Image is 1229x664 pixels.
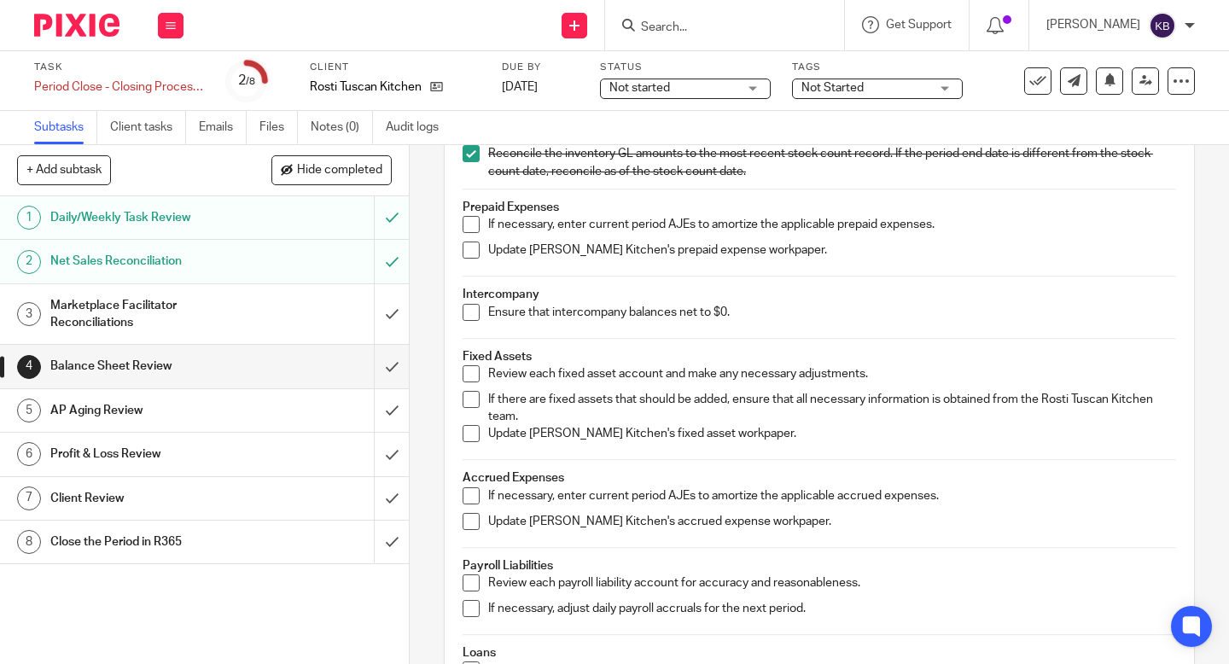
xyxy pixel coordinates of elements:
[1149,12,1176,39] img: svg%3E
[801,82,864,94] span: Not Started
[463,199,1176,216] h4: Prepaid Expenses
[310,61,481,74] label: Client
[17,399,41,422] div: 5
[110,111,186,144] a: Client tasks
[488,304,1176,321] p: Ensure that intercompany balances net to $0.
[311,111,373,144] a: Notes (0)
[488,487,1176,504] p: If necessary, enter current period AJEs to amortize the applicable accrued expenses.
[259,111,298,144] a: Files
[17,155,111,184] button: + Add subtask
[609,82,670,94] span: Not started
[50,398,255,423] h1: AP Aging Review
[17,206,41,230] div: 1
[34,111,97,144] a: Subtasks
[463,348,1176,365] h4: Fixed Assets
[17,302,41,326] div: 3
[246,77,255,86] small: /8
[17,442,41,466] div: 6
[271,155,392,184] button: Hide completed
[17,486,41,510] div: 7
[488,574,1176,591] p: Review each payroll liability account for accuracy and reasonableness.
[488,391,1176,426] p: If there are fixed assets that should be added, ensure that all necessary information is obtained...
[50,205,255,230] h1: Daily/Weekly Task Review
[199,111,247,144] a: Emails
[1046,16,1140,33] p: [PERSON_NAME]
[792,61,963,74] label: Tags
[34,61,205,74] label: Task
[50,353,255,379] h1: Balance Sheet Review
[502,81,538,93] span: [DATE]
[488,145,1176,180] p: Reconcile the inventory GL amounts to the most recent stock count record. If the period end date ...
[34,79,205,96] div: Period Close - Closing Processes
[463,469,1176,486] h4: Accrued Expenses
[17,530,41,554] div: 8
[297,164,382,178] span: Hide completed
[17,250,41,274] div: 2
[17,355,41,379] div: 4
[463,286,1176,303] h4: Intercompany
[600,61,771,74] label: Status
[639,20,793,36] input: Search
[50,441,255,467] h1: Profit & Loss Review
[488,425,1176,442] p: Update [PERSON_NAME] Kitchen's fixed asset workpaper.
[488,216,1176,233] p: If necessary, enter current period AJEs to amortize the applicable prepaid expenses.
[34,14,119,37] img: Pixie
[310,79,422,96] p: Rosti Tuscan Kitchen
[50,293,255,336] h1: Marketplace Facilitator Reconciliations
[463,557,1176,574] h4: Payroll Liabilities
[238,71,255,90] div: 2
[50,529,255,555] h1: Close the Period in R365
[488,365,1176,382] p: Review each fixed asset account and make any necessary adjustments.
[502,61,579,74] label: Due by
[488,600,1176,617] p: If necessary, adjust daily payroll accruals for the next period.
[488,242,1176,259] p: Update [PERSON_NAME] Kitchen's prepaid expense workpaper.
[463,644,1176,661] h4: Loans
[50,486,255,511] h1: Client Review
[886,19,952,31] span: Get Support
[50,248,255,274] h1: Net Sales Reconciliation
[386,111,451,144] a: Audit logs
[488,513,1176,530] p: Update [PERSON_NAME] Kitchen's accrued expense workpaper.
